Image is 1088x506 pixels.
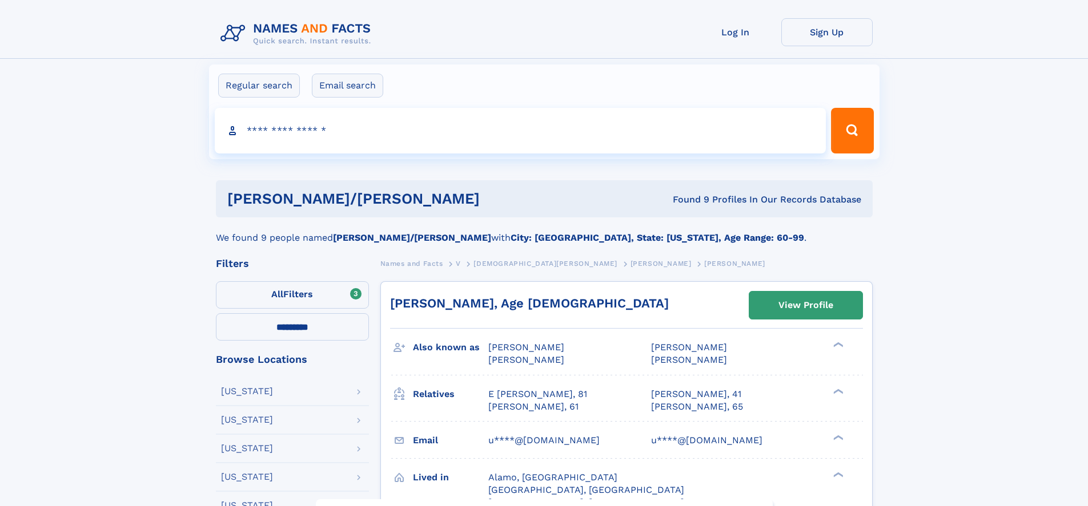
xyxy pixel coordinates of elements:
div: Browse Locations [216,354,369,365]
a: [PERSON_NAME], 41 [651,388,741,400]
a: E [PERSON_NAME], 81 [488,388,587,400]
div: [US_STATE] [221,415,273,424]
b: [PERSON_NAME]/[PERSON_NAME] [333,232,491,243]
div: [US_STATE] [221,444,273,453]
span: Alamo, [GEOGRAPHIC_DATA] [488,472,617,483]
h3: Relatives [413,384,488,404]
span: [GEOGRAPHIC_DATA], [GEOGRAPHIC_DATA] [488,484,684,495]
h3: Also known as [413,338,488,357]
h3: Lived in [413,468,488,487]
div: [US_STATE] [221,472,273,481]
div: ❯ [830,434,844,441]
label: Regular search [218,74,300,98]
a: View Profile [749,292,862,319]
a: [PERSON_NAME], Age [DEMOGRAPHIC_DATA] [390,296,669,310]
div: View Profile [778,292,833,318]
b: City: [GEOGRAPHIC_DATA], State: [US_STATE], Age Range: 60-99 [511,232,804,243]
a: [PERSON_NAME], 61 [488,400,579,413]
div: We found 9 people named with . [216,217,873,245]
label: Filters [216,281,369,309]
span: [DEMOGRAPHIC_DATA][PERSON_NAME] [473,260,617,268]
div: Found 9 Profiles In Our Records Database [576,193,861,206]
button: Search Button [831,108,873,153]
a: Sign Up [781,18,873,46]
div: [US_STATE] [221,387,273,396]
img: Logo Names and Facts [216,18,380,49]
div: ❯ [830,471,844,478]
span: [PERSON_NAME] [488,354,564,365]
a: [DEMOGRAPHIC_DATA][PERSON_NAME] [473,256,617,270]
div: ❯ [830,387,844,395]
a: Log In [690,18,781,46]
a: [PERSON_NAME] [631,256,692,270]
a: [PERSON_NAME], 65 [651,400,743,413]
span: [PERSON_NAME] [488,342,564,353]
h1: [PERSON_NAME]/[PERSON_NAME] [227,192,576,206]
a: V [456,256,461,270]
span: All [271,289,283,299]
span: [PERSON_NAME] [631,260,692,268]
div: Filters [216,258,369,269]
input: search input [215,108,826,153]
span: [PERSON_NAME] [704,260,765,268]
span: [PERSON_NAME] [651,342,727,353]
label: Email search [312,74,383,98]
h3: Email [413,431,488,450]
div: ❯ [830,341,844,349]
span: V [456,260,461,268]
span: [PERSON_NAME] [651,354,727,365]
a: Names and Facts [380,256,443,270]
